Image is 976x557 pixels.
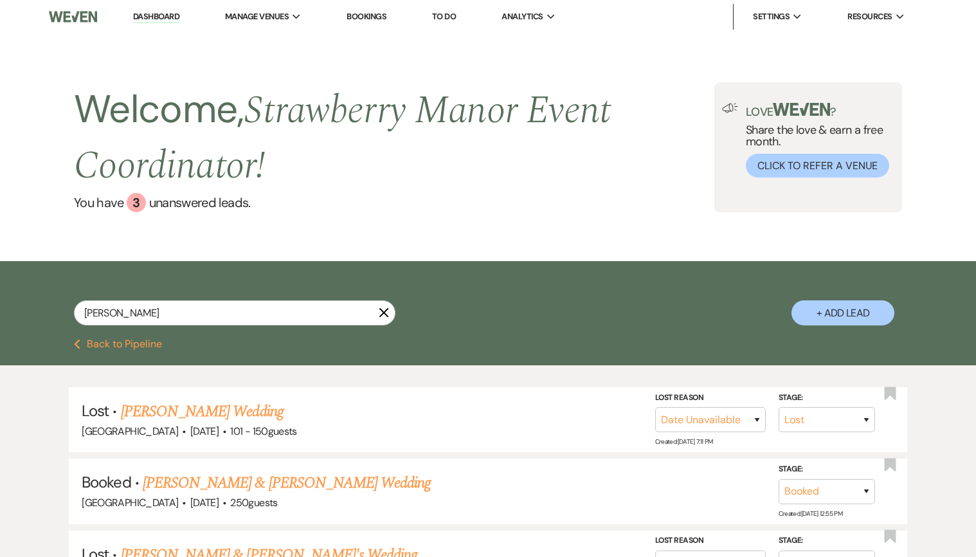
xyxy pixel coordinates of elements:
[74,82,714,193] h2: Welcome,
[722,103,738,113] img: loud-speaker-illustration.svg
[432,11,456,22] a: To Do
[502,10,543,23] span: Analytics
[127,193,146,212] div: 3
[143,471,431,495] a: [PERSON_NAME] & [PERSON_NAME] Wedding
[225,10,289,23] span: Manage Venues
[49,3,97,30] img: Weven Logo
[82,401,109,421] span: Lost
[753,10,790,23] span: Settings
[82,472,131,492] span: Booked
[746,103,894,118] p: Love ?
[82,425,178,438] span: [GEOGRAPHIC_DATA]
[74,300,395,325] input: Search by name, event date, email address or phone number
[230,496,277,509] span: 250 guests
[738,103,894,178] div: Share the love & earn a free month.
[779,534,875,548] label: Stage:
[847,10,892,23] span: Resources
[74,81,611,196] span: Strawberry Manor Event Coordinator !
[190,496,219,509] span: [DATE]
[121,400,284,423] a: [PERSON_NAME] Wedding
[746,154,889,178] button: Click to Refer a Venue
[655,534,766,548] label: Lost Reason
[655,391,766,405] label: Lost Reason
[74,339,162,349] button: Back to Pipeline
[190,425,219,438] span: [DATE]
[230,425,296,438] span: 101 - 150 guests
[791,300,894,325] button: + Add Lead
[655,437,713,446] span: Created: [DATE] 7:11 PM
[779,391,875,405] label: Stage:
[779,462,875,477] label: Stage:
[773,103,830,116] img: weven-logo-green.svg
[74,193,714,212] a: You have 3 unanswered leads.
[779,509,842,518] span: Created: [DATE] 12:55 PM
[347,11,386,22] a: Bookings
[82,496,178,509] span: [GEOGRAPHIC_DATA]
[133,11,179,23] a: Dashboard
